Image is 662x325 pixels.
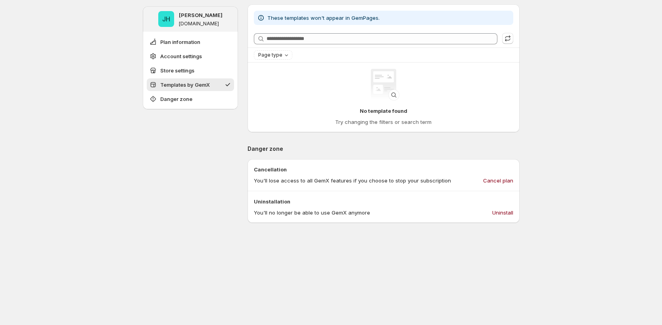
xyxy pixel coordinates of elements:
[487,206,518,219] button: Uninstall
[158,11,174,27] span: Jena Hoang
[160,95,192,103] span: Danger zone
[483,177,513,184] span: Cancel plan
[254,209,370,217] p: You'll no longer be able to use GemX anymore
[335,118,432,126] p: Try changing the filters or search term
[492,209,513,217] span: Uninstall
[360,107,407,115] p: No template found
[254,198,513,205] p: Uninstallation
[160,52,202,60] span: Account settings
[162,15,170,23] text: JH
[147,93,234,105] button: Danger zone
[179,11,223,19] p: [PERSON_NAME]
[248,145,520,153] p: Danger zone
[258,52,282,58] span: Page type
[160,67,194,74] span: Store settings
[160,81,210,89] span: Templates by GemX
[147,36,234,48] button: Plan information
[368,69,399,101] img: Empty theme pages
[179,21,219,27] p: [DOMAIN_NAME]
[254,177,451,184] p: You'll lose access to all GemX features if you choose to stop your subscription
[267,15,380,21] span: These templates won't appear in GemPages.
[254,165,513,173] p: Cancellation
[478,174,518,187] button: Cancel plan
[254,51,292,59] button: Page type
[147,64,234,77] button: Store settings
[160,38,200,46] span: Plan information
[147,50,234,63] button: Account settings
[147,78,234,91] button: Templates by GemX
